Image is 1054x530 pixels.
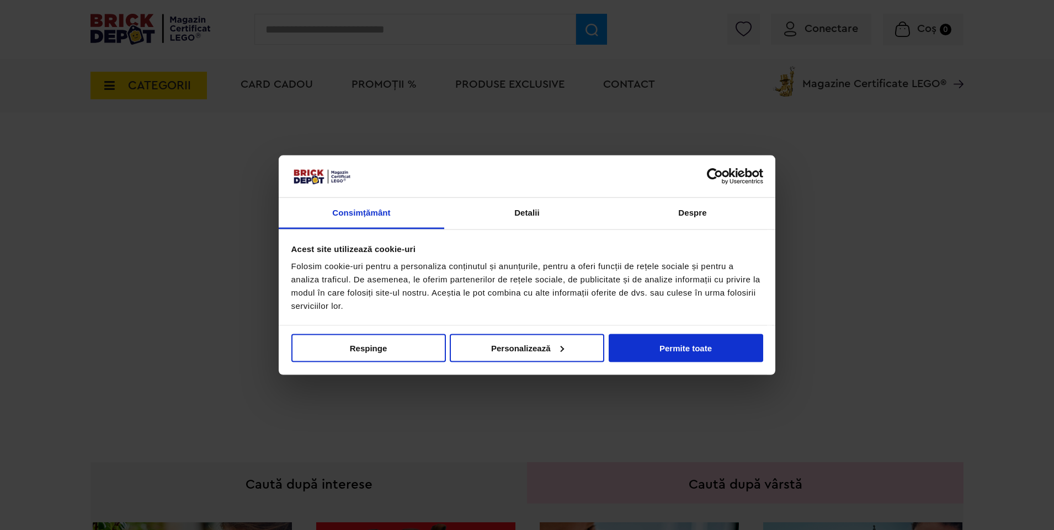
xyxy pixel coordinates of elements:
button: Respinge [291,334,446,362]
a: Despre [610,198,775,229]
button: Permite toate [609,334,763,362]
a: Usercentrics Cookiebot - opens in a new window [667,168,763,184]
div: Folosim cookie-uri pentru a personaliza conținutul și anunțurile, pentru a oferi funcții de rețel... [291,260,763,313]
a: Detalii [444,198,610,229]
div: Acest site utilizează cookie-uri [291,242,763,255]
img: siglă [291,168,352,185]
button: Personalizează [450,334,604,362]
a: Consimțământ [279,198,444,229]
